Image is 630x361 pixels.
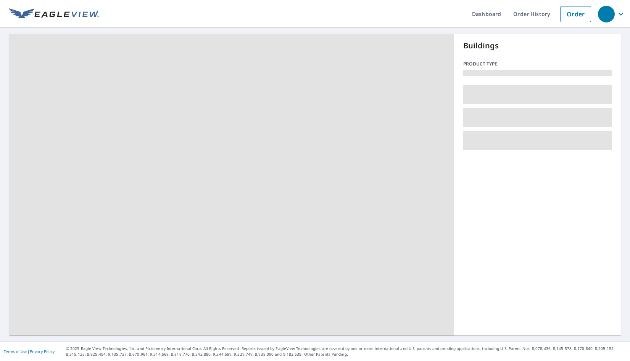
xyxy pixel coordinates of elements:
a: Order [560,6,591,22]
img: EV Logo [9,8,99,20]
p: © 2025 Eagle View Technologies, Inc. and Pictometry International Corp. All Rights Reserved. Repo... [66,346,626,357]
p: Buildings [463,40,612,51]
p: Product type [463,61,612,67]
p: | [4,349,55,354]
a: Terms of Use [4,349,27,354]
a: Privacy Policy [30,349,55,354]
